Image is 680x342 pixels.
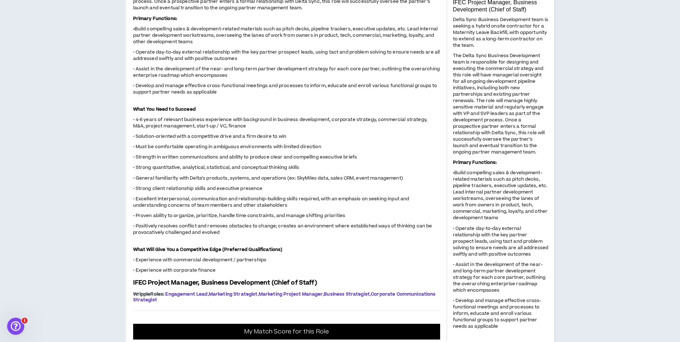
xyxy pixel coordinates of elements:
[24,52,70,57] span: Hello! Am I all set?
[133,291,165,297] span: Wripple Roles :
[25,111,67,119] div: [PERSON_NAME]
[25,32,67,40] div: [PERSON_NAME]
[7,318,24,335] iframe: Intercom live chat
[453,170,548,221] span: Build compelling sales & development-related materials such as pitch decks, pipeline trackers, ex...
[133,106,196,112] strong: What You Need to Succeed
[47,223,95,251] button: Messages
[133,133,287,140] span: • Solution-oriented with a competitive drive and a firm desire to win
[133,291,436,303] span: Corporate Communications Strategist
[24,59,42,66] div: Wripple
[133,82,437,95] span: • Develop and manage effective cross-functional meetings and processes to inform, educate and enr...
[13,82,21,91] img: Morgan avatar
[324,291,370,297] span: Business Strategist
[133,116,428,129] span: • 4-6 years of relevant business experience with background in business development, corporate st...
[244,328,329,335] p: My Match Score for this Role
[113,241,125,246] span: Help
[453,16,548,49] span: Delta Sync Business Development team is seeking a hybrid onsite contractor for a Maternity Leave ...
[453,159,497,166] strong: Primary Functions:
[24,78,76,84] span: close this box please
[25,25,386,31] span: Hey there 👋 Welcome to Wripple 🙌 Take a look around! If you have any questions, just reply to thi...
[8,104,22,119] img: Profile image for Morgan
[16,241,31,246] span: Home
[22,318,27,323] span: 1
[68,32,89,40] div: • 1h ago
[453,52,545,155] span: The Delta Sync Business Development team is responsible for designing and executing the commercia...
[133,267,216,273] span: • Experience with corporate finance
[57,241,85,246] span: Messages
[133,278,317,287] span: IFEC Project Manager, Business Development (Chief of Staff)
[44,85,64,92] div: • [DATE]
[24,85,42,92] div: Wripple
[125,3,138,16] div: Close
[133,66,440,79] span: • Assist in the development of the near- and long-term partner development strategy for each core...
[68,111,88,119] div: • [DATE]
[133,246,283,253] strong: What Will Give You a Competitive Edge (Preferred Qualifications)
[8,25,22,39] img: Profile image for Morgan
[133,15,177,22] strong: Primary Functions:
[133,26,438,45] span: Build compelling sales & development-related materials such as pitch decks, pipeline trackers, ex...
[165,291,207,297] span: Engagement Lead
[7,82,16,91] div: G
[453,297,542,330] span: • Develop and manage effective cross-functional meetings and processes to inform, educate and enr...
[133,257,267,263] span: • Experience with commercial development / partnerships
[133,144,321,150] span: • Must be comfortable operating in ambiguous environments with limited direction
[95,223,143,251] button: Help
[133,175,403,181] span: • General familiarity with Delta’s products, systems, and operations (ex: SkyMiles data, sales CR...
[25,105,346,110] span: Hey there 👋 Welcome to Wripple 🙌 Take a look around! If you have any questions, just reply to thi...
[133,164,299,171] span: • Strong quantitative, analytical, statistical, and conceptual thinking skills
[33,188,110,202] button: Send us a message
[133,185,263,192] span: • Strong client relationship skills and executive presence
[209,291,258,297] span: Marketing Strategist
[133,223,432,236] span: • Positively resolves conflict and removes obstacles to change; creates an environment where esta...
[133,212,346,219] span: • Proven ability to organize, prioritize, handle time constraints, and manage shifting priorities
[53,3,91,15] h1: Messages
[7,56,16,64] div: G
[133,154,357,160] span: • Strength in written communications and ability to produce clear and compelling executive briefs
[133,291,440,303] p: , , , ,
[133,196,409,208] span: • Excellent interpersonal, communication and relationship-building skills required, with an empha...
[13,56,21,64] img: Morgan avatar
[44,59,64,66] div: • [DATE]
[133,26,135,32] strong: •
[453,170,454,176] strong: •
[133,49,440,62] span: • Operate day-to-day external relationship with the key partner prospect leads, using tact and pr...
[453,261,546,293] span: • Assist in the development of the near- and long-term partner development strategy for each core...
[259,291,323,297] span: Marketing Project Manager
[453,225,549,257] span: • Operate day-to-day external relationship with the key partner prospect leads, using tact and pr...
